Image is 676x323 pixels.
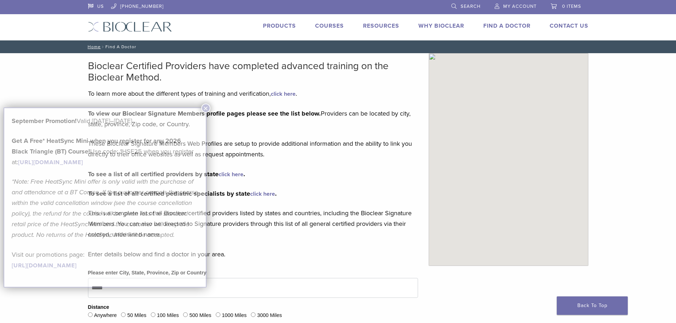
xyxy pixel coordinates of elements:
[557,296,628,315] a: Back To Top
[503,4,537,9] span: My Account
[189,312,211,319] label: 500 Miles
[18,159,83,166] a: [URL][DOMAIN_NAME]
[219,171,243,178] a: click here
[418,22,464,29] a: Why Bioclear
[222,312,247,319] label: 1000 Miles
[127,312,147,319] label: 50 Miles
[250,190,275,197] a: click here
[562,4,581,9] span: 0 items
[201,104,210,113] button: Close
[12,262,77,269] a: [URL][DOMAIN_NAME]
[88,22,172,32] img: Bioclear
[83,40,594,53] nav: Find A Doctor
[12,137,181,155] strong: Get A Free* HeatSync Mini when you register for any 2026 Black Triangle (BT) Course!
[88,108,418,129] p: Providers can be located by city, state, province, Zip code, or Country.
[550,22,588,29] a: Contact Us
[483,22,531,29] a: Find A Doctor
[257,312,282,319] label: 3000 Miles
[88,88,418,99] p: To learn more about the different types of training and verification, .
[12,116,198,126] p: Valid [DATE]–[DATE].
[101,45,105,49] span: /
[12,135,198,167] p: Use code: 1HSE25 when you register at:
[461,4,480,9] span: Search
[88,60,418,83] h2: Bioclear Certified Providers have completed advanced training on the Bioclear Method.
[88,208,418,240] p: This is a complete list of all Bioclear certified providers listed by states and countries, inclu...
[12,249,198,271] p: Visit our promotions page:
[88,249,418,260] p: Enter details below and find a doctor in your area.
[94,312,117,319] label: Anywhere
[263,22,296,29] a: Products
[157,312,179,319] label: 100 Miles
[88,138,418,160] p: These Bioclear Signature Members Web Profiles are setup to provide additional information and the...
[363,22,399,29] a: Resources
[315,22,344,29] a: Courses
[88,303,109,311] legend: Distance
[271,90,296,98] a: click here
[12,178,198,239] em: *Note: Free HeatSync Mini offer is only valid with the purchase of and attendance at a BT Course....
[86,44,101,49] a: Home
[12,117,77,125] b: September Promotion!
